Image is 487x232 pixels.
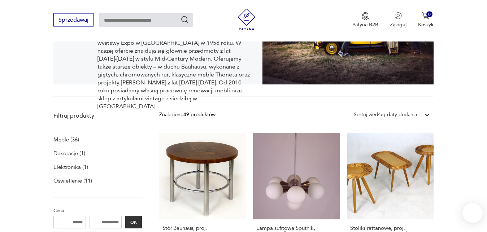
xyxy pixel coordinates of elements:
button: Patyna B2B [352,12,378,28]
iframe: Smartsupp widget button [462,203,483,223]
a: Ikona medaluPatyna B2B [352,12,378,28]
p: Fascynuje nas przede wszystkim wzornictwo czechosłowackie, mocno rozwinięte podczas sukcesu wysta... [97,23,251,111]
a: Meble (36) [53,135,79,145]
p: Cena [53,207,142,215]
div: 0 [426,12,432,18]
button: OK [125,216,142,229]
button: Zaloguj [390,12,406,28]
p: Filtruj produkty [53,112,142,120]
img: Ikona medalu [362,12,369,20]
button: Szukaj [181,16,189,24]
p: Zaloguj [390,21,406,28]
a: Dekoracje (1) [53,149,85,159]
div: Znaleziono 49 produktów [159,111,216,119]
button: 0Koszyk [418,12,434,28]
img: Ikonka użytkownika [395,12,402,19]
p: Koszyk [418,21,434,28]
img: Ikona koszyka [422,12,429,19]
a: Sprzedawaj [53,18,94,23]
div: Sortuj według daty dodania [354,111,417,119]
button: Sprzedawaj [53,13,94,27]
a: Oświetlenie (11) [53,176,92,186]
img: Patyna - sklep z meblami i dekoracjami vintage [236,9,257,30]
p: Patyna B2B [352,21,378,28]
a: Elektronika (1) [53,162,88,172]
